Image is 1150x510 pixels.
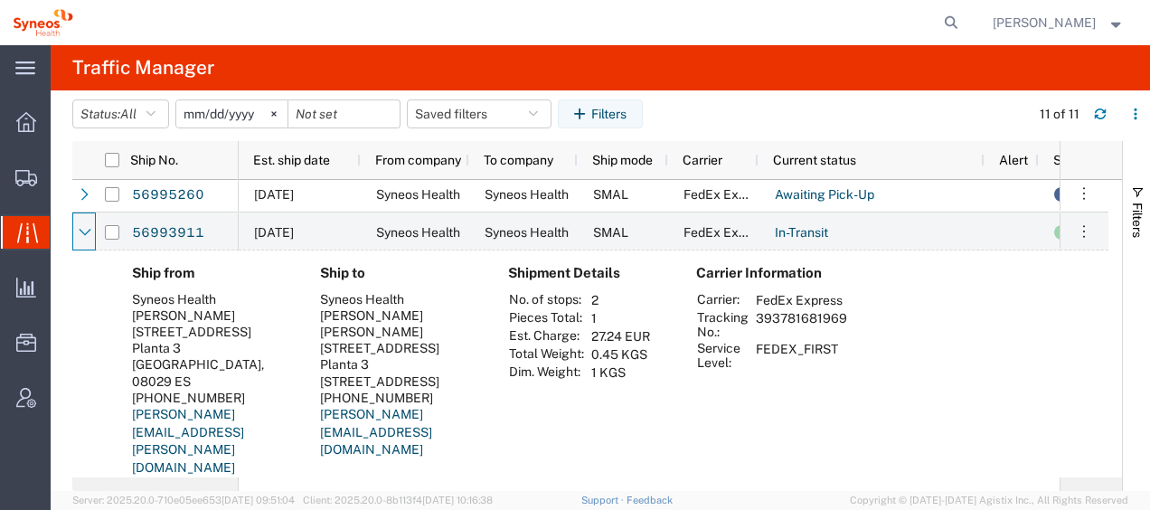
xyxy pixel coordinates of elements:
[131,181,205,210] a: 56995260
[254,187,294,202] span: 10/02/2025
[376,187,460,202] span: Syneos Health
[999,153,1028,167] span: Alert
[508,265,667,281] h4: Shipment Details
[132,291,291,307] div: Syneos Health
[176,100,287,127] input: Not set
[508,291,585,309] th: No. of stops:
[683,225,770,240] span: FedEx Express
[508,345,585,364] th: Total Weight:
[593,187,628,202] span: SMAL
[320,307,479,324] div: [PERSON_NAME]
[749,309,853,340] td: 393781681969
[376,225,460,240] span: Syneos Health
[850,493,1128,508] span: Copyright © [DATE]-[DATE] Agistix Inc., All Rights Reserved
[72,45,214,90] h4: Traffic Manager
[120,107,137,121] span: All
[749,340,853,371] td: FEDEX_FIRST
[132,307,291,324] div: [PERSON_NAME]
[132,340,291,356] div: Planta 3
[253,153,330,167] span: Est. ship date
[683,153,722,167] span: Carrier
[593,225,628,240] span: SMAL
[254,225,294,240] span: 10/01/2025
[773,153,856,167] span: Current status
[132,324,291,340] div: [STREET_ADDRESS]
[422,495,493,505] span: [DATE] 10:16:38
[696,309,749,340] th: Tracking No.:
[993,13,1096,33] span: Igor Lopez Campayo
[132,390,291,406] div: [PHONE_NUMBER]
[222,495,295,505] span: [DATE] 09:51:04
[375,153,461,167] span: From company
[581,495,627,505] a: Support
[130,153,178,167] span: Ship No.
[132,265,291,281] h4: Ship from
[407,99,551,128] button: Saved filters
[132,356,291,389] div: [GEOGRAPHIC_DATA], 08029 ES
[696,265,841,281] h4: Carrier Information
[749,291,853,309] td: FedEx Express
[508,364,585,382] th: Dim. Weight:
[320,407,432,457] a: [PERSON_NAME][EMAIL_ADDRESS][DOMAIN_NAME]
[72,495,295,505] span: Server: 2025.20.0-710e05ee653
[592,153,653,167] span: Ship mode
[13,9,73,36] img: logo
[72,99,169,128] button: Status:All
[585,345,656,364] td: 0.45 KGS
[485,187,569,202] span: Syneos Health
[508,327,585,345] th: Est. Charge:
[484,153,553,167] span: To company
[303,495,493,505] span: Client: 2025.20.0-8b113f4
[1053,153,1091,167] span: Status
[1040,105,1079,124] div: 11 of 11
[683,187,770,202] span: FedEx Express
[774,181,875,210] a: Awaiting Pick-Up
[320,356,479,373] div: Planta 3
[585,364,656,382] td: 1 KGS
[320,390,479,406] div: [PHONE_NUMBER]
[585,291,656,309] td: 2
[485,225,569,240] span: Syneos Health
[992,12,1126,33] button: [PERSON_NAME]
[696,340,749,371] th: Service Level:
[585,309,656,327] td: 1
[131,219,205,248] a: 56993911
[508,309,585,327] th: Pieces Total:
[774,219,829,248] a: In-Transit
[585,327,656,345] td: 27.24 EUR
[696,291,749,309] th: Carrier:
[1130,203,1145,238] span: Filters
[558,99,643,128] button: Filters
[320,291,479,307] div: Syneos Health
[320,373,479,390] div: [STREET_ADDRESS]
[288,100,400,127] input: Not set
[132,407,244,475] a: [PERSON_NAME][EMAIL_ADDRESS][PERSON_NAME][DOMAIN_NAME]
[627,495,673,505] a: Feedback
[320,324,479,356] div: [PERSON_NAME][STREET_ADDRESS]
[320,265,479,281] h4: Ship to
